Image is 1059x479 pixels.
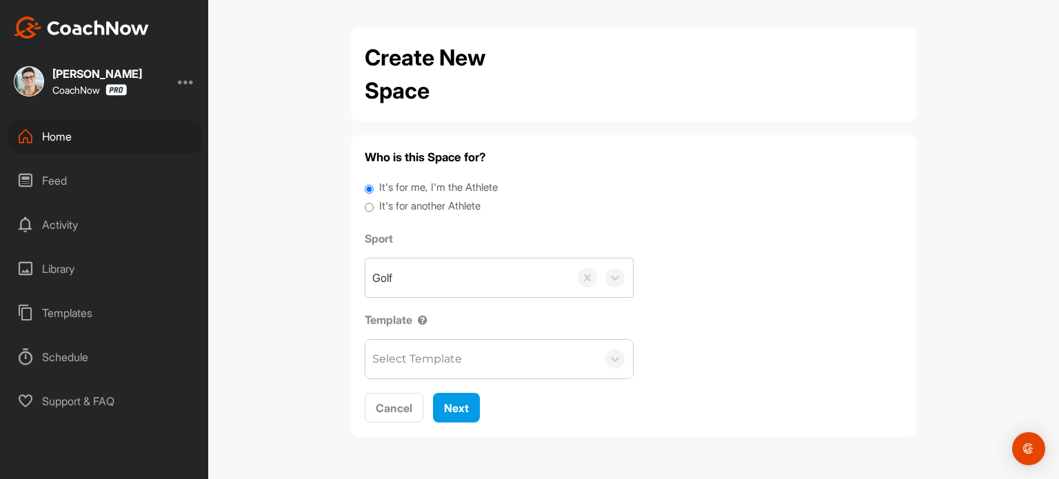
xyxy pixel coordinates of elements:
img: square_c3bee15a0560b13e5f9e9ae45c874ab5.jpg [14,66,44,96]
div: CoachNow [52,84,127,96]
button: Next [433,393,480,422]
div: [PERSON_NAME] [52,68,142,79]
label: It's for me, I'm the Athlete [379,180,498,196]
h4: Who is this Space for? [365,149,902,166]
span: Cancel [376,401,412,415]
div: Open Intercom Messenger [1012,432,1045,465]
div: Activity [8,207,202,242]
button: Cancel [365,393,423,422]
label: Sport [365,230,634,247]
img: CoachNow [14,17,149,39]
div: Golf [372,269,392,286]
div: Select Template [372,351,462,367]
img: CoachNow Pro [105,84,127,96]
label: It's for another Athlete [379,198,481,214]
div: Home [8,119,202,154]
h2: Create New Space [365,41,551,108]
label: Template [365,312,634,328]
div: Feed [8,163,202,198]
div: Templates [8,296,202,330]
div: Support & FAQ [8,384,202,418]
span: Next [444,401,469,415]
div: Library [8,252,202,286]
div: Schedule [8,340,202,374]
